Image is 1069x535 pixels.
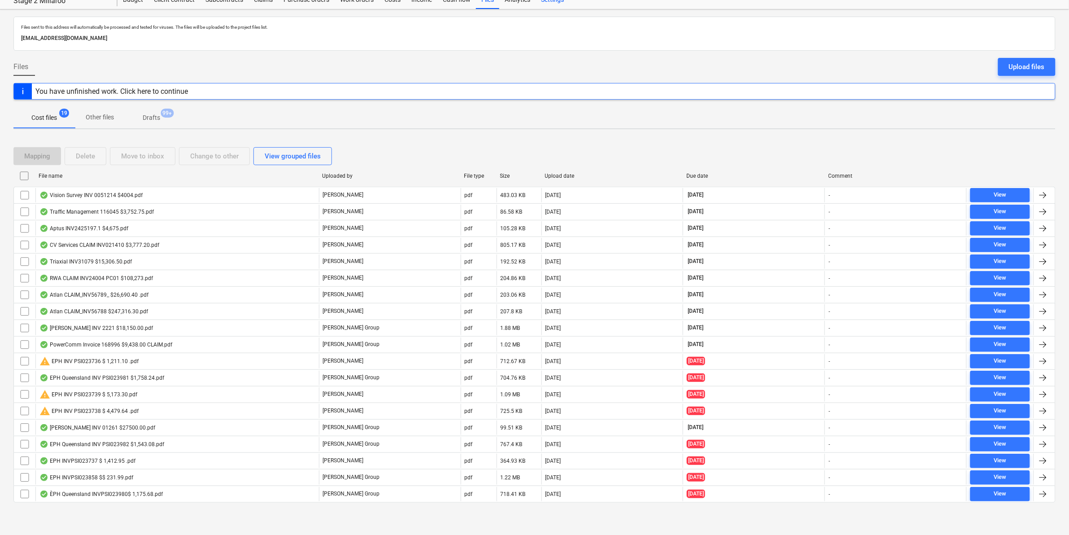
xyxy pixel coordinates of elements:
div: [DATE] [545,308,561,315]
div: [DATE] [545,209,561,215]
p: [PERSON_NAME] [323,224,364,232]
div: View grouped files [265,150,321,162]
p: [PERSON_NAME] Group [323,474,380,481]
p: Cost files [31,113,57,123]
div: [DATE] [545,391,561,398]
div: - [829,375,830,381]
p: Drafts [143,113,160,123]
div: - [829,259,830,265]
span: [DATE] [687,490,705,498]
div: CV Services CLAIM INV021410 $3,777.20.pdf [39,241,159,249]
span: [DATE] [687,208,704,215]
div: OCR finished [39,474,48,481]
p: [PERSON_NAME] [323,258,364,265]
div: Comment [829,173,963,179]
div: View [994,439,1006,449]
p: [PERSON_NAME] Group [323,374,380,382]
div: - [829,458,830,464]
div: pdf [465,192,473,198]
p: [PERSON_NAME] [323,274,364,282]
div: 704.76 KB [501,375,526,381]
div: 207.8 KB [501,308,523,315]
div: Size [500,173,538,179]
span: [DATE] [687,324,704,332]
span: 99+ [161,109,174,118]
div: Upload date [545,173,680,179]
div: 483.03 KB [501,192,526,198]
div: 204.86 KB [501,275,526,281]
p: [PERSON_NAME] Group [323,341,380,348]
button: Upload files [998,58,1056,76]
p: [PERSON_NAME] [323,390,364,398]
div: View [994,339,1006,350]
div: View [994,373,1006,383]
div: OCR finished [39,241,48,249]
button: View [970,371,1030,385]
span: warning [39,389,50,400]
div: - [829,391,830,398]
span: warning [39,406,50,417]
span: [DATE] [687,456,705,465]
div: Traffic Management 116045 $3,752.75.pdf [39,208,154,215]
div: pdf [465,325,473,331]
div: [DATE] [545,425,561,431]
div: OCR finished [39,341,48,348]
span: Files [13,61,28,72]
div: OCR finished [39,258,48,265]
div: Upload files [1009,61,1045,73]
div: - [829,192,830,198]
button: View [970,238,1030,252]
p: [PERSON_NAME] [323,457,364,465]
div: OCR finished [39,192,48,199]
button: View [970,421,1030,435]
div: [DATE] [545,408,561,414]
div: File type [464,173,493,179]
div: [DATE] [545,325,561,331]
div: EPH INVPSI023737 $ 1,412.95 .pdf [39,457,135,465]
div: EPH Queensland INV PSI023982 $1,543.08.pdf [39,441,164,448]
div: EPH Queensland INV PSI023981 $1,758.24.pdf [39,374,164,382]
span: [DATE] [687,357,705,365]
p: [PERSON_NAME] [323,307,364,315]
div: EPH INV PSI023739 $ 5,173.30.pdf [39,389,137,400]
div: pdf [465,292,473,298]
p: Files sent to this address will automatically be processed and tested for viruses. The files will... [21,24,1048,30]
button: View [970,338,1030,352]
div: 203.06 KB [501,292,526,298]
div: pdf [465,225,473,232]
button: View [970,387,1030,402]
div: OCR finished [39,291,48,298]
div: pdf [465,375,473,381]
div: [DATE] [545,491,561,497]
div: View [994,240,1006,250]
div: - [829,491,830,497]
iframe: Chat Widget [1024,492,1069,535]
div: - [829,474,830,481]
div: OCR finished [39,457,48,465]
div: EPH INV PSI023736 $ 1,211.10 .pdf [39,356,139,367]
div: View [994,273,1006,283]
span: [DATE] [687,407,705,415]
div: View [994,206,1006,217]
div: [DATE] [545,242,561,248]
button: View [970,470,1030,485]
div: ÈPH Queensland INVPSI023980$ 1,175.68.pdf [39,491,163,498]
div: Uploaded by [322,173,457,179]
button: View [970,188,1030,202]
div: [DATE] [545,441,561,447]
div: pdf [465,342,473,348]
div: File name [39,173,315,179]
p: [EMAIL_ADDRESS][DOMAIN_NAME] [21,34,1048,43]
div: 192.52 KB [501,259,526,265]
span: [DATE] [687,424,704,431]
div: Triaxial INV31079 $15,306.50.pdf [39,258,132,265]
button: View [970,454,1030,468]
span: [DATE] [687,291,704,298]
div: OCR finished [39,308,48,315]
div: pdf [465,458,473,464]
div: 767.4 KB [501,441,523,447]
div: [DATE] [545,225,561,232]
div: - [829,408,830,414]
button: View [970,487,1030,501]
button: View grouped files [253,147,332,165]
